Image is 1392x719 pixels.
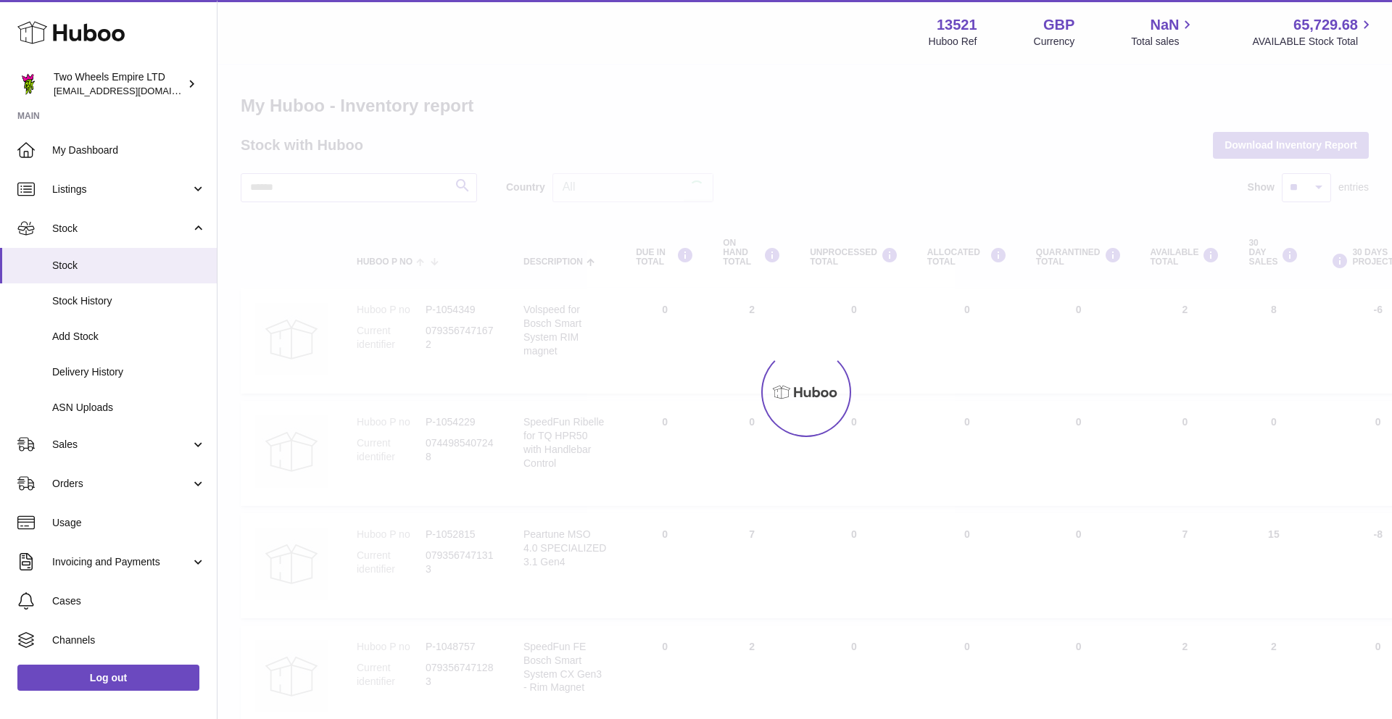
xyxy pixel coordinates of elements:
[17,73,39,95] img: justas@twowheelsempire.com
[54,70,184,98] div: Two Wheels Empire LTD
[52,477,191,491] span: Orders
[937,15,977,35] strong: 13521
[52,222,191,236] span: Stock
[1293,15,1358,35] span: 65,729.68
[1252,35,1375,49] span: AVAILABLE Stock Total
[1150,15,1179,35] span: NaN
[929,35,977,49] div: Huboo Ref
[1034,35,1075,49] div: Currency
[52,365,206,379] span: Delivery History
[52,183,191,196] span: Listings
[52,516,206,530] span: Usage
[52,144,206,157] span: My Dashboard
[52,294,206,308] span: Stock History
[52,438,191,452] span: Sales
[52,633,206,647] span: Channels
[52,594,206,608] span: Cases
[52,259,206,273] span: Stock
[1131,15,1196,49] a: NaN Total sales
[1252,15,1375,49] a: 65,729.68 AVAILABLE Stock Total
[52,330,206,344] span: Add Stock
[1131,35,1196,49] span: Total sales
[17,665,199,691] a: Log out
[54,85,213,96] span: [EMAIL_ADDRESS][DOMAIN_NAME]
[52,401,206,415] span: ASN Uploads
[1043,15,1074,35] strong: GBP
[52,555,191,569] span: Invoicing and Payments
